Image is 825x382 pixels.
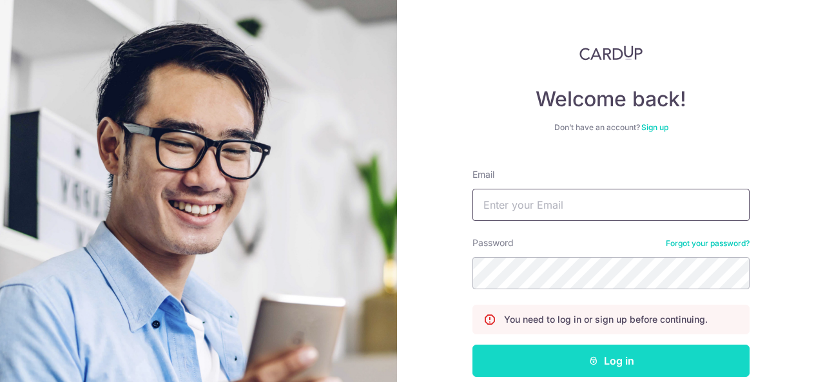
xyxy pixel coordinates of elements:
img: CardUp Logo [579,45,643,61]
button: Log in [472,345,750,377]
input: Enter your Email [472,189,750,221]
label: Password [472,236,514,249]
a: Forgot your password? [666,238,750,249]
div: Don’t have an account? [472,122,750,133]
p: You need to log in or sign up before continuing. [504,313,708,326]
a: Sign up [641,122,668,132]
h4: Welcome back! [472,86,750,112]
label: Email [472,168,494,181]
